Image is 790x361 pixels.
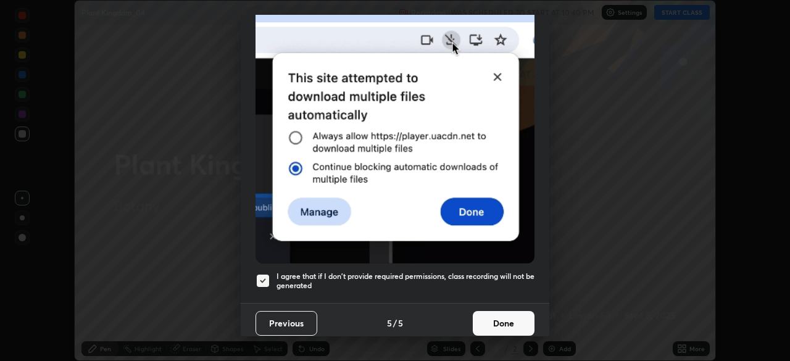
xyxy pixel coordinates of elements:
h4: 5 [387,317,392,330]
h4: 5 [398,317,403,330]
h4: / [393,317,397,330]
h5: I agree that if I don't provide required permissions, class recording will not be generated [276,272,534,291]
button: Previous [256,311,317,336]
button: Done [473,311,534,336]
